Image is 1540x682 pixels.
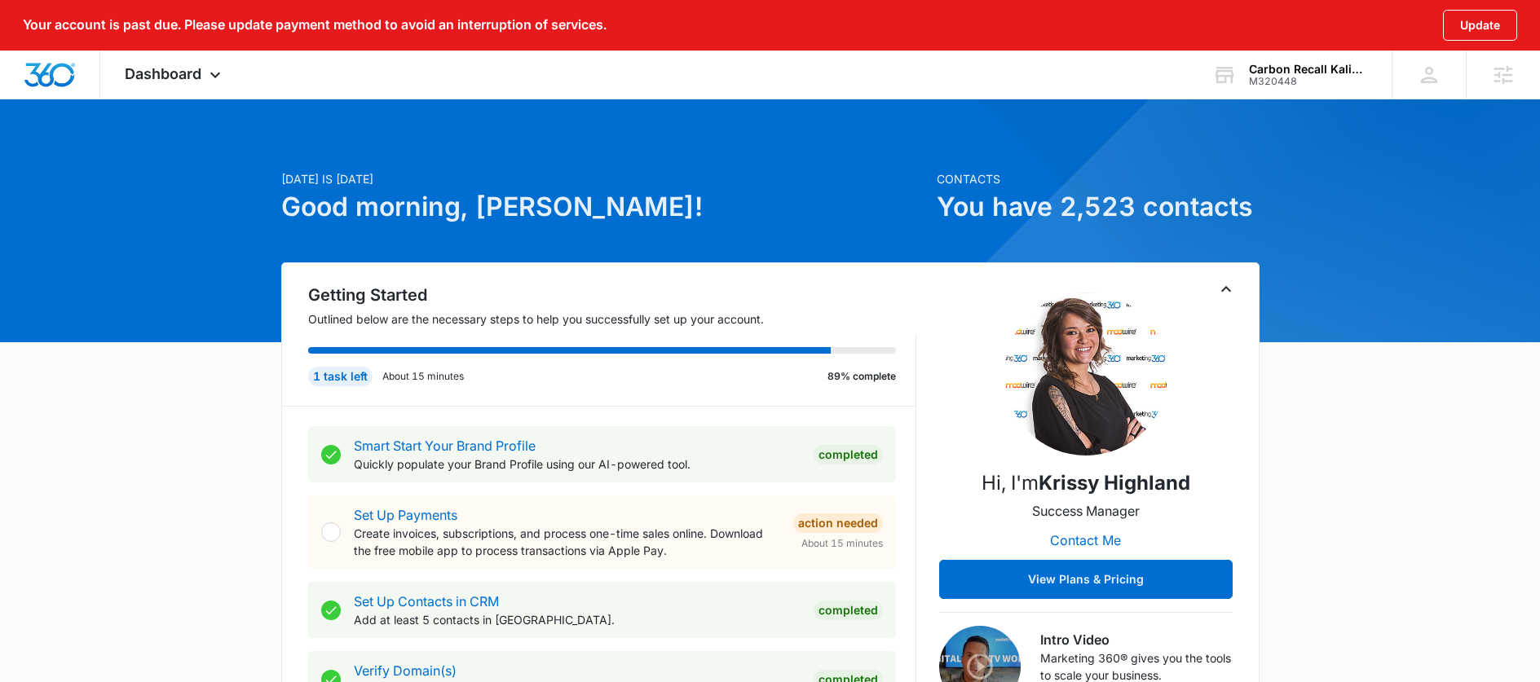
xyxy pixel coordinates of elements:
p: Hi, I'm [982,469,1190,498]
p: Success Manager [1032,501,1140,521]
p: 89% complete [827,369,896,384]
button: Contact Me [1034,521,1137,560]
strong: Krissy Highland [1039,471,1190,495]
div: 1 task left [308,367,373,386]
a: Set Up Contacts in CRM [354,593,499,609]
div: Completed [814,601,883,620]
p: Create invoices, subscriptions, and process one-time sales online. Download the free mobile app t... [354,525,780,559]
button: Toggle Collapse [1216,279,1236,299]
div: Completed [814,445,883,464]
span: About 15 minutes [801,536,883,551]
h2: Getting Started [308,283,916,307]
div: Dashboard [100,51,249,99]
div: Action Needed [793,513,883,533]
p: About 15 minutes [382,369,464,384]
p: Outlined below are the necessary steps to help you successfully set up your account. [308,310,916,328]
p: [DATE] is [DATE] [281,170,927,187]
a: Verify Domain(s) [354,662,457,679]
h1: You have 2,523 contacts [937,187,1260,227]
div: account id [1249,76,1368,87]
button: View Plans & Pricing [939,560,1233,599]
p: Add at least 5 contacts in [GEOGRAPHIC_DATA]. [354,611,801,628]
span: Dashboard [125,65,201,82]
h1: Good morning, [PERSON_NAME]! [281,187,927,227]
a: Set Up Payments [354,507,457,523]
p: Your account is past due. Please update payment method to avoid an interruption of services. [23,17,607,33]
img: Krissy Highland [1004,293,1167,455]
p: Contacts [937,170,1260,187]
p: Quickly populate your Brand Profile using our AI-powered tool. [354,455,801,473]
div: account name [1249,63,1368,76]
a: Smart Start Your Brand Profile [354,438,536,454]
button: Update [1443,10,1517,41]
h3: Intro Video [1040,630,1233,649]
